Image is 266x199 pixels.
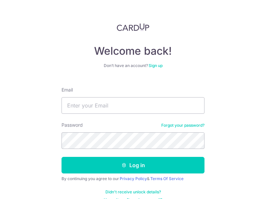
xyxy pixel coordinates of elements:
[149,63,163,68] a: Sign up
[105,189,161,195] a: Didn't receive unlock details?
[62,87,73,93] label: Email
[120,176,147,181] a: Privacy Policy
[161,123,204,128] a: Forgot your password?
[62,176,204,181] div: By continuing you agree to our &
[62,122,83,128] label: Password
[62,157,204,173] button: Log in
[62,97,204,114] input: Enter your Email
[62,44,204,58] h4: Welcome back!
[117,23,149,31] img: CardUp Logo
[62,63,204,68] div: Don’t have an account?
[150,176,184,181] a: Terms Of Service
